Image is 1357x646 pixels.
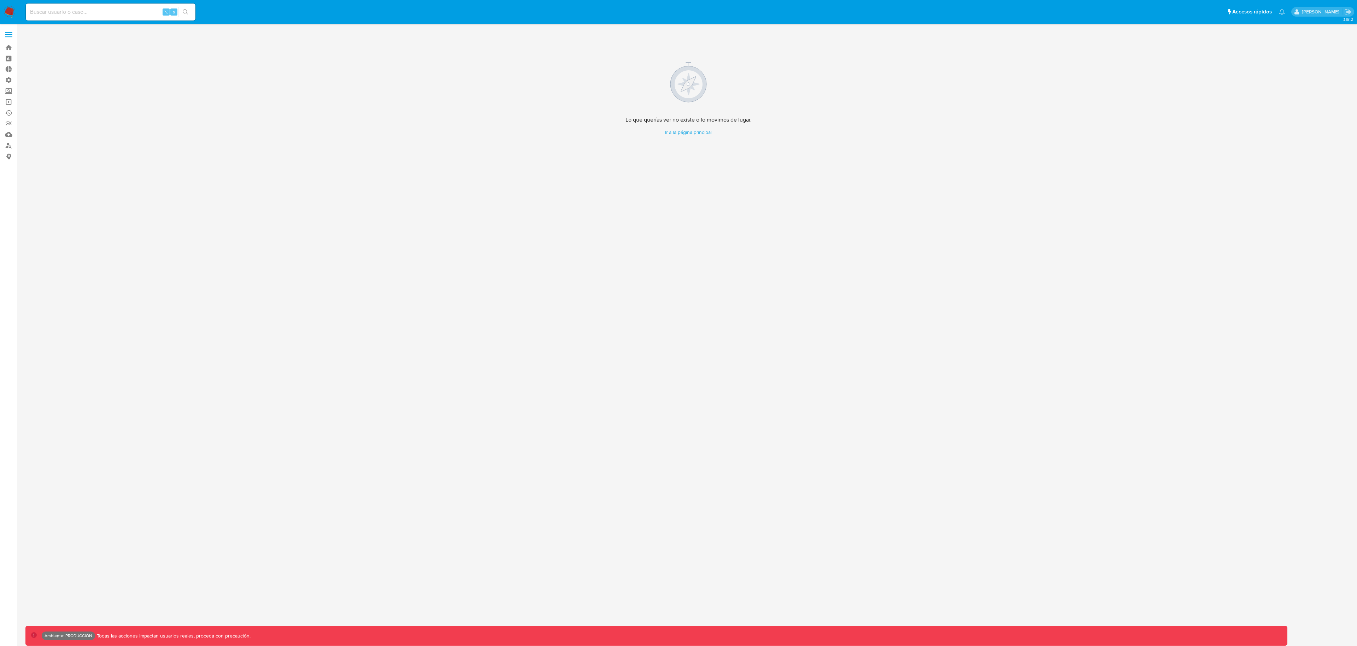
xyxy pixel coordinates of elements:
[1302,8,1342,15] p: leandrojossue.ramirez@mercadolibre.com.co
[178,7,193,17] button: search-icon
[26,7,195,17] input: Buscar usuario o caso...
[163,8,169,15] span: ⌥
[625,129,752,136] a: Ir a la página principal
[45,634,92,637] p: Ambiente: PRODUCCIÓN
[95,633,251,639] p: Todas las acciones impactan usuarios reales, proceda con precaución.
[1344,8,1352,16] a: Salir
[173,8,175,15] span: s
[625,116,752,123] h4: Lo que querías ver no existe o lo movimos de lugar.
[1279,9,1285,15] a: Notificaciones
[1232,8,1272,16] span: Accesos rápidos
